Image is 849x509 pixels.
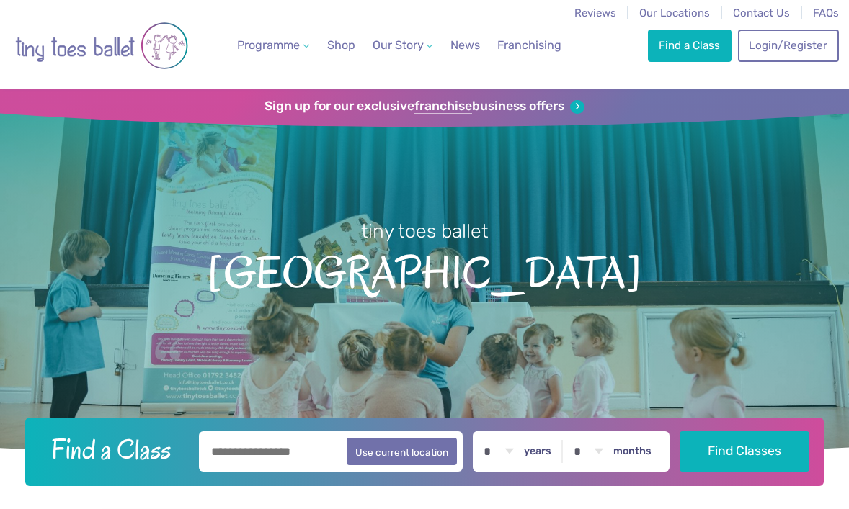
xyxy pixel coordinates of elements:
[414,99,472,114] strong: franchise
[40,431,189,467] h2: Find a Class
[680,431,809,472] button: Find Classes
[15,9,188,82] img: tiny toes ballet
[613,445,652,458] label: months
[23,244,826,297] span: [GEOGRAPHIC_DATA]
[265,99,584,114] a: Sign up for our exclusivefranchisebusiness offers
[361,220,489,243] small: tiny toes ballet
[327,38,355,52] span: Shop
[450,38,480,52] span: News
[524,445,551,458] label: years
[347,438,457,465] button: Use current location
[639,6,710,19] a: Our Locations
[492,31,567,60] a: Franchising
[497,38,561,52] span: Franchising
[373,38,424,52] span: Our Story
[738,30,839,61] a: Login/Register
[231,31,315,60] a: Programme
[444,31,485,60] a: News
[813,6,839,19] a: FAQs
[367,31,439,60] a: Our Story
[574,6,616,19] a: Reviews
[237,38,300,52] span: Programme
[648,30,732,61] a: Find a Class
[321,31,361,60] a: Shop
[733,6,790,19] a: Contact Us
